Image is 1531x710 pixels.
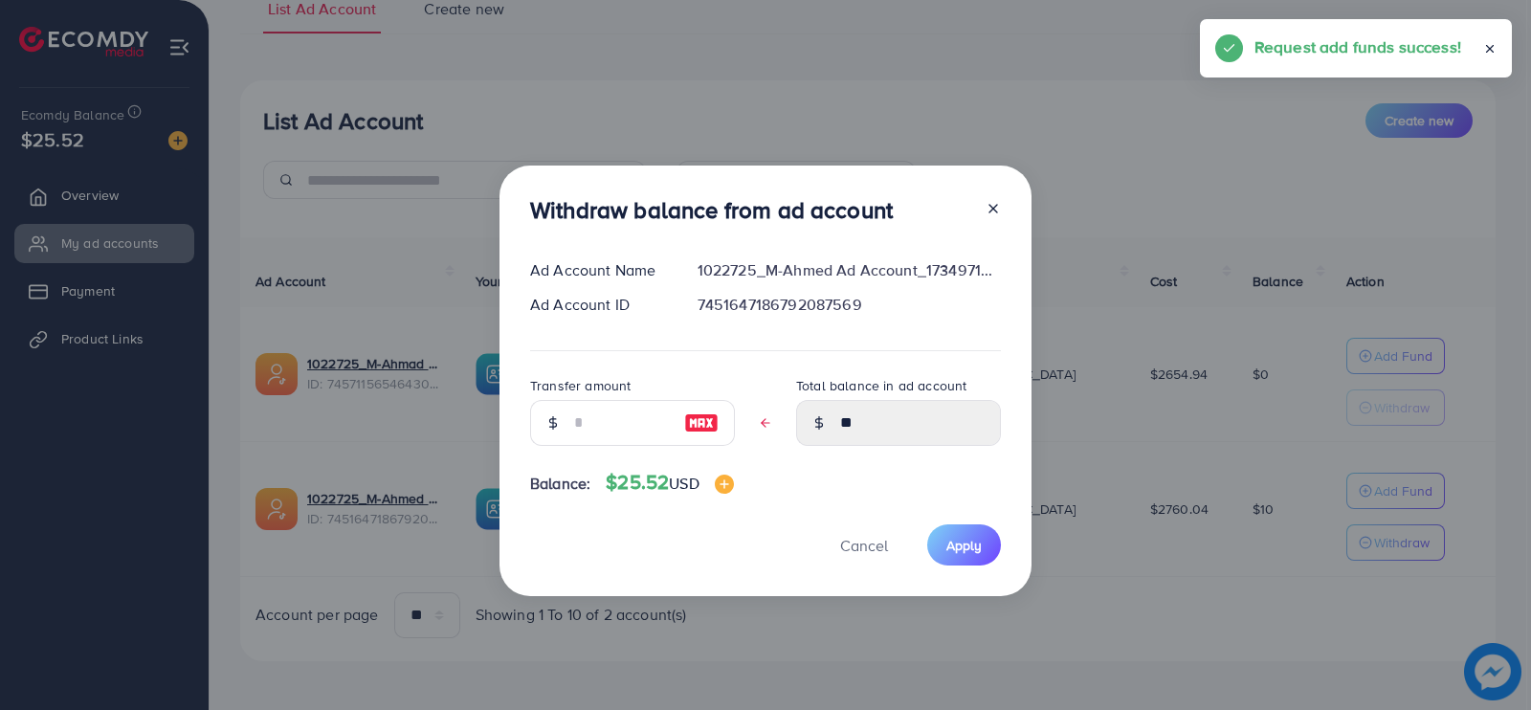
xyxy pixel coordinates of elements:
[840,535,888,556] span: Cancel
[515,294,682,316] div: Ad Account ID
[684,411,719,434] img: image
[682,259,1016,281] div: 1022725_M-Ahmed Ad Account_1734971817368
[530,473,590,495] span: Balance:
[682,294,1016,316] div: 7451647186792087569
[816,524,912,566] button: Cancel
[606,471,733,495] h4: $25.52
[530,196,893,224] h3: Withdraw balance from ad account
[796,376,966,395] label: Total balance in ad account
[515,259,682,281] div: Ad Account Name
[715,475,734,494] img: image
[669,473,699,494] span: USD
[927,524,1001,566] button: Apply
[1254,34,1461,59] h5: Request add funds success!
[946,536,982,555] span: Apply
[530,376,631,395] label: Transfer amount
